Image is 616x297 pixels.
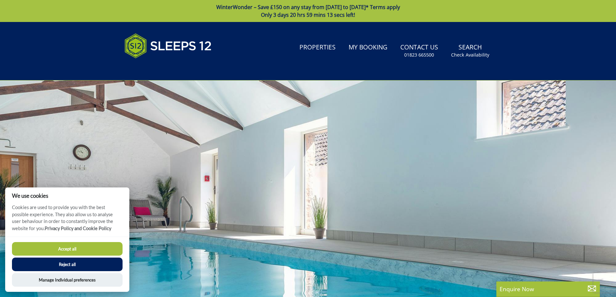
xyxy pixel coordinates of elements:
img: Sleeps 12 [124,30,212,62]
button: Reject all [12,258,123,271]
a: My Booking [346,40,390,55]
small: Check Availability [451,52,489,58]
a: Properties [297,40,338,55]
button: Manage Individual preferences [12,273,123,287]
h2: We use cookies [5,193,129,199]
button: Accept all [12,242,123,256]
a: SearchCheck Availability [448,40,492,61]
p: Cookies are used to provide you with the best possible experience. They also allow us to analyse ... [5,204,129,237]
a: Privacy Policy and Cookie Policy [45,226,111,231]
span: Only 3 days 20 hrs 59 mins 13 secs left! [261,11,355,18]
small: 01823 665500 [404,52,434,58]
a: Contact Us01823 665500 [398,40,441,61]
iframe: Customer reviews powered by Trustpilot [121,66,189,71]
p: Enquire Now [500,285,597,293]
